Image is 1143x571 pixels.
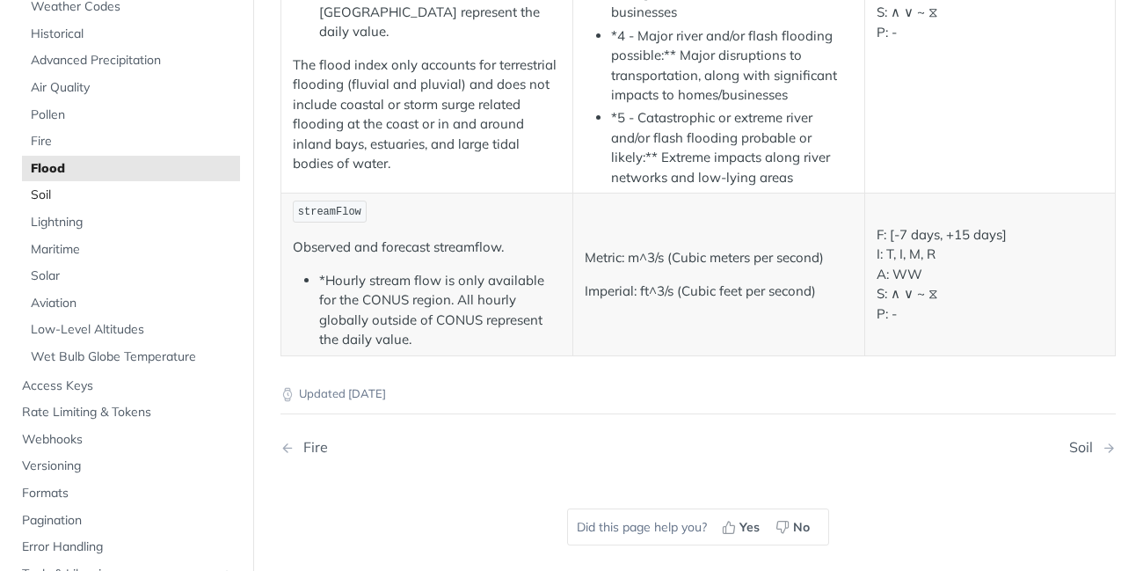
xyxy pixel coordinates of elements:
[22,485,236,502] span: Formats
[877,225,1103,325] p: F: [-7 days, +15 days] I: T, I, M, R A: WW S: ∧ ∨ ~ ⧖ P: -
[22,209,240,236] a: Lightning
[31,187,236,204] span: Soil
[319,271,561,350] li: *Hourly stream flow is only available for the CONUS region. All hourly globally outside of CONUS ...
[22,317,240,343] a: Low-Level Altitudes
[295,439,328,456] div: Fire
[31,52,236,70] span: Advanced Precipitation
[22,344,240,370] a: Wet Bulb Globe Temperature
[13,534,240,560] a: Error Handling
[22,290,240,317] a: Aviation
[298,206,361,218] span: streamFlow
[22,75,240,101] a: Air Quality
[22,128,240,155] a: Fire
[22,182,240,209] a: Soil
[31,267,236,285] span: Solar
[31,26,236,43] span: Historical
[585,282,853,302] p: Imperial: ft^3/s (Cubic feet per second)
[293,238,561,258] p: Observed and forecast streamflow.
[22,156,240,182] a: Flood
[769,514,819,540] button: No
[22,237,240,263] a: Maritime
[13,399,240,426] a: Rate Limiting & Tokens
[13,453,240,479] a: Versioning
[13,373,240,399] a: Access Keys
[31,295,236,312] span: Aviation
[22,512,236,530] span: Pagination
[22,538,236,556] span: Error Handling
[31,160,236,178] span: Flood
[22,431,236,449] span: Webhooks
[31,321,236,339] span: Low-Level Altitudes
[22,263,240,289] a: Solar
[793,518,810,537] span: No
[567,509,829,545] div: Did this page help you?
[22,21,240,48] a: Historical
[31,106,236,124] span: Pollen
[280,421,1116,473] nav: Pagination Controls
[716,514,769,540] button: Yes
[22,48,240,74] a: Advanced Precipitation
[293,55,561,174] p: The flood index only accounts for terrestrial flooding (fluvial and pluvial) and does not include...
[22,458,236,475] span: Versioning
[611,108,853,187] li: *5 - Catastrophic or extreme river and/or flash flooding probable or likely:** Extreme impacts al...
[739,518,760,537] span: Yes
[22,102,240,128] a: Pollen
[31,79,236,97] span: Air Quality
[22,377,236,395] span: Access Keys
[22,404,236,421] span: Rate Limiting & Tokens
[280,439,638,456] a: Previous Page: Fire
[280,385,1116,403] p: Updated [DATE]
[31,214,236,231] span: Lightning
[1069,439,1116,456] a: Next Page: Soil
[13,427,240,453] a: Webhooks
[585,248,853,268] p: Metric: m^3/s (Cubic meters per second)
[1069,439,1102,456] div: Soil
[31,241,236,259] span: Maritime
[13,480,240,507] a: Formats
[13,508,240,534] a: Pagination
[31,348,236,366] span: Wet Bulb Globe Temperature
[611,26,853,106] li: *4 - Major river and/or flash flooding possible:** Major disruptions to transportation, along wit...
[31,133,236,150] span: Fire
